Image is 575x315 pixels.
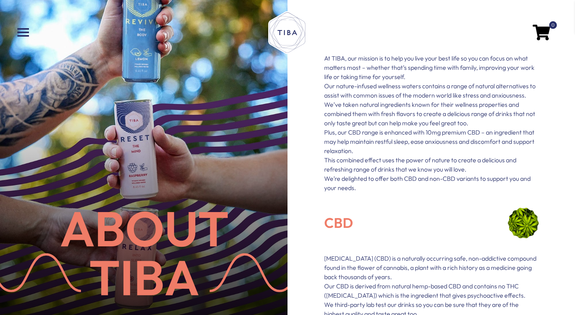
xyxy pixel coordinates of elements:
span: 0 [549,21,557,29]
p: We’re delighted to offer both CBD and non-CBD variants to support you and your needs. [324,174,539,192]
img: CBD [508,208,539,238]
p: We’ve taken natural ingredients known for their wellness properties and combined them with fresh ... [324,100,539,128]
p: [MEDICAL_DATA] (CBD) is a naturally occurring safe, non-addictive compound found in the flower of... [324,254,539,281]
p: Plus, our CBD range is enhanced with 10mg premium CBD – an ingredient that may help maintain rest... [324,128,539,155]
span: CBD [324,214,353,231]
p: This combined effect uses the power of nature to create a delicious and refreshing range of drink... [324,155,539,174]
a: 0 [533,27,550,36]
p: Our nature-infused wellness waters contains a range of natural alternatives to assist with common... [324,81,539,100]
p: Our CBD is derived from natural hemp-based CBD and contains no THC ([MEDICAL_DATA]) which is the ... [324,281,539,300]
p: At TIBA, our mission is to help you live your best life so you can focus on what matters most – w... [324,54,539,81]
